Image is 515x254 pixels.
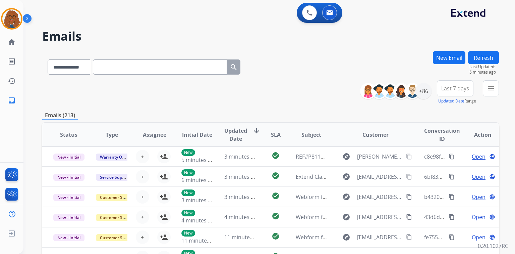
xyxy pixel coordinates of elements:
[53,174,84,181] span: New - Initial
[449,214,455,220] mat-icon: content_copy
[357,153,402,161] span: [PERSON_NAME][EMAIL_ADDRESS][DOMAIN_NAME]
[160,153,168,161] mat-icon: person_add
[357,213,402,221] span: [EMAIL_ADDRESS][DOMAIN_NAME]
[8,57,16,66] mat-icon: list_alt
[437,80,473,96] button: Last 7 days
[487,84,495,92] mat-icon: menu
[53,154,84,161] span: New - Initial
[469,64,499,70] span: Last Updated:
[181,210,195,216] p: New
[342,153,350,161] mat-icon: explore
[106,131,118,139] span: Type
[224,213,260,221] span: 4 minutes ago
[271,131,281,139] span: SLA
[438,98,476,104] span: Range
[357,173,402,181] span: [EMAIL_ADDRESS][DOMAIN_NAME]
[296,234,448,241] span: Webform from [EMAIL_ADDRESS][DOMAIN_NAME] on [DATE]
[272,212,280,220] mat-icon: check_circle
[224,173,260,180] span: 3 minutes ago
[53,194,84,201] span: New - Initial
[96,214,139,221] span: Customer Support
[141,213,144,221] span: +
[181,230,195,237] p: New
[296,173,505,180] span: Extend Claim - [PERSON_NAME] - Claim ID: 85a4c859-9b1a-40fb-8038-193ad3ab8330
[272,232,280,240] mat-icon: check_circle
[472,153,485,161] span: Open
[181,156,217,164] span: 5 minutes ago
[136,150,149,163] button: +
[406,174,412,180] mat-icon: content_copy
[42,111,78,120] p: Emails (213)
[230,63,238,71] mat-icon: search
[489,194,495,200] mat-icon: language
[449,154,455,160] mat-icon: content_copy
[489,174,495,180] mat-icon: language
[2,9,21,28] img: avatar
[224,193,260,201] span: 3 minutes ago
[181,189,195,196] p: New
[141,193,144,201] span: +
[8,38,16,46] mat-icon: home
[357,193,402,201] span: [EMAIL_ADDRESS][DOMAIN_NAME]
[272,192,280,200] mat-icon: check_circle
[8,96,16,104] mat-icon: inbox
[181,237,220,244] span: 11 minutes ago
[472,213,485,221] span: Open
[136,190,149,204] button: +
[438,98,464,104] button: Updated Date
[449,234,455,240] mat-icon: content_copy
[406,234,412,240] mat-icon: content_copy
[160,193,168,201] mat-icon: person_add
[449,194,455,200] mat-icon: content_copy
[469,70,499,75] span: 5 minutes ago
[96,174,134,181] span: Service Support
[301,131,321,139] span: Subject
[141,173,144,181] span: +
[181,197,217,204] span: 3 minutes ago
[53,214,84,221] span: New - Initial
[136,210,149,224] button: +
[136,230,149,244] button: +
[96,234,139,241] span: Customer Support
[96,194,139,201] span: Customer Support
[160,213,168,221] mat-icon: person_add
[143,131,166,139] span: Assignee
[224,127,247,143] span: Updated Date
[60,131,77,139] span: Status
[433,51,465,64] button: New Email
[489,214,495,220] mat-icon: language
[406,214,412,220] mat-icon: content_copy
[342,193,350,201] mat-icon: explore
[406,154,412,160] mat-icon: content_copy
[472,193,485,201] span: Open
[272,172,280,180] mat-icon: check_circle
[181,149,195,156] p: New
[181,176,217,184] span: 6 minutes ago
[342,213,350,221] mat-icon: explore
[489,234,495,240] mat-icon: language
[296,213,448,221] span: Webform from [EMAIL_ADDRESS][DOMAIN_NAME] on [DATE]
[181,217,217,224] span: 4 minutes ago
[53,234,84,241] span: New - Initial
[224,153,260,160] span: 3 minutes ago
[342,173,350,181] mat-icon: explore
[42,30,499,43] h2: Emails
[468,51,499,64] button: Refresh
[181,169,195,176] p: New
[441,87,469,90] span: Last 7 days
[357,233,402,241] span: [EMAIL_ADDRESS][DOMAIN_NAME]
[224,234,263,241] span: 11 minutes ago
[296,193,448,201] span: Webform from [EMAIL_ADDRESS][DOMAIN_NAME] on [DATE]
[296,153,398,160] span: REF#P81168 | Manual Contract Creation
[160,173,168,181] mat-icon: person_add
[362,131,389,139] span: Customer
[272,152,280,160] mat-icon: check_circle
[456,123,499,146] th: Action
[472,173,485,181] span: Open
[415,83,432,99] div: +86
[141,153,144,161] span: +
[424,127,460,143] span: Conversation ID
[160,233,168,241] mat-icon: person_add
[449,174,455,180] mat-icon: content_copy
[8,77,16,85] mat-icon: history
